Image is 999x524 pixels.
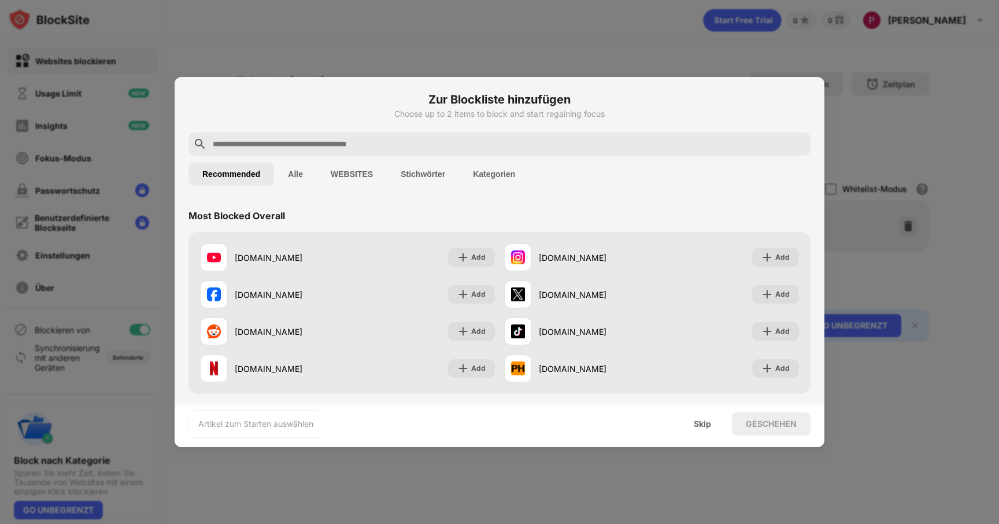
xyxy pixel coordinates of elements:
div: [DOMAIN_NAME] [539,363,652,375]
button: WEBSITES [317,163,387,186]
div: Add [775,289,790,300]
div: [DOMAIN_NAME] [235,252,347,264]
img: favicons [207,324,221,338]
div: Add [471,252,486,263]
div: Add [775,363,790,374]
button: Recommended [188,163,274,186]
img: favicons [511,287,525,301]
div: Add [471,289,486,300]
div: [DOMAIN_NAME] [539,289,652,301]
div: [DOMAIN_NAME] [235,363,347,375]
div: Add [471,363,486,374]
button: Alle [274,163,317,186]
div: [DOMAIN_NAME] [539,326,652,338]
img: search.svg [193,137,207,151]
div: Most Blocked Overall [188,210,285,222]
div: Add [471,326,486,337]
div: [DOMAIN_NAME] [235,289,347,301]
h6: Zur Blockliste hinzufügen [188,91,811,108]
img: favicons [207,361,221,375]
button: Stichwörter [387,163,459,186]
div: Add [775,252,790,263]
div: Add [775,326,790,337]
div: Skip [694,419,711,429]
div: [DOMAIN_NAME] [235,326,347,338]
button: Kategorien [459,163,529,186]
div: GESCHEHEN [746,419,797,429]
div: Choose up to 2 items to block and start regaining focus [188,109,811,119]
div: Artikel zum Starten auswählen [198,418,313,430]
img: favicons [511,324,525,338]
div: [DOMAIN_NAME] [539,252,652,264]
img: favicons [511,361,525,375]
img: favicons [511,250,525,264]
img: favicons [207,250,221,264]
img: favicons [207,287,221,301]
